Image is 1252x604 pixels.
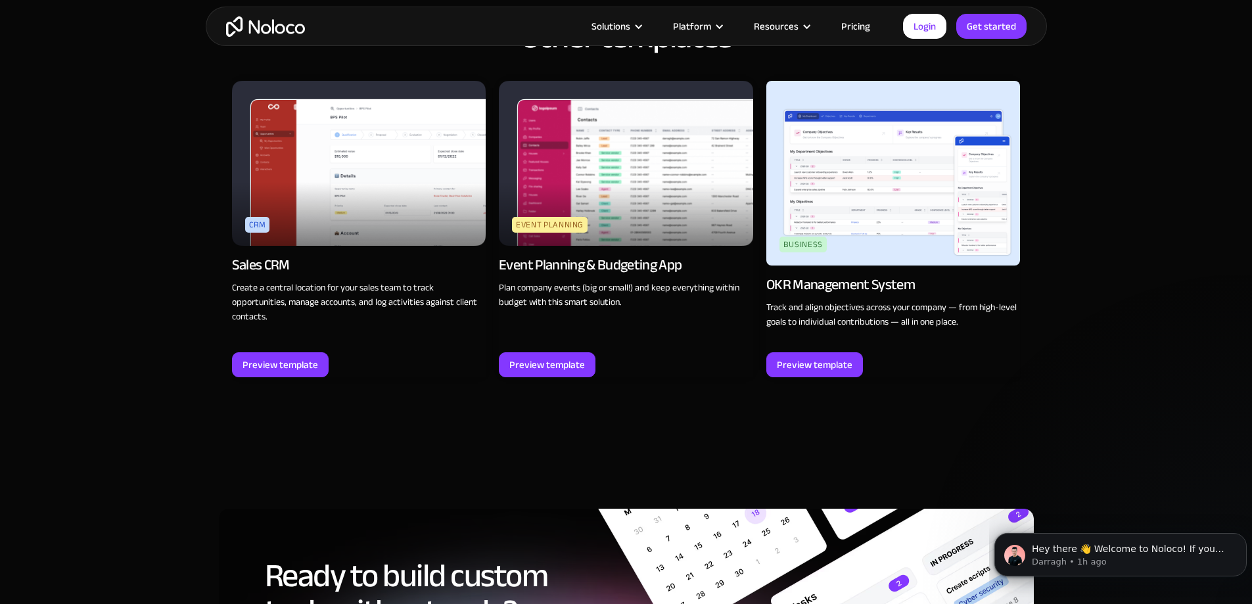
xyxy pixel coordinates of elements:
a: home [226,16,305,37]
div: Preview template [509,356,585,373]
a: Event PlanningEvent Planning & Budgeting AppPlan company events (big or small!) and keep everythi... [499,81,753,377]
div: Preview template [243,356,318,373]
a: BusinessOKR Management SystemTrack and align objectives across your company — from high-level goa... [766,81,1021,377]
a: CRMSales CRMCreate a central location for your sales team to track opportunities, manage accounts... [232,81,486,377]
h4: Other templates [219,19,1034,55]
div: Platform [673,18,711,35]
div: Event Planning & Budgeting App [499,256,682,274]
iframe: Intercom notifications message [989,505,1252,597]
div: Solutions [575,18,657,35]
div: Platform [657,18,737,35]
div: Resources [754,18,799,35]
div: CRM [245,217,270,233]
p: Create a central location for your sales team to track opportunities, manage accounts, and log ac... [232,281,486,324]
div: Event Planning [512,217,588,233]
div: Resources [737,18,825,35]
div: OKR Management System [766,275,915,294]
a: Pricing [825,18,887,35]
p: Plan company events (big or small!) and keep everything within budget with this smart solution. [499,281,753,310]
div: Sales CRM [232,256,290,274]
div: Preview template [777,356,852,373]
a: Get started [956,14,1027,39]
div: Business [779,237,827,252]
p: Track and align objectives across your company — from high-level goals to individual contribution... [766,300,1021,329]
div: Solutions [591,18,630,35]
a: Login [903,14,946,39]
